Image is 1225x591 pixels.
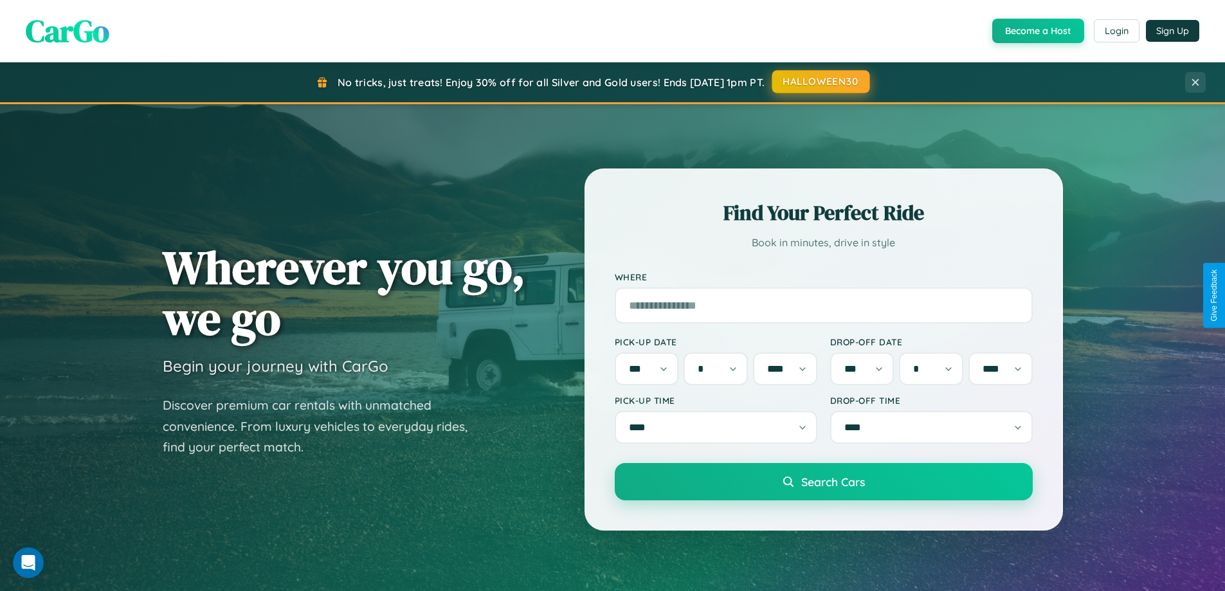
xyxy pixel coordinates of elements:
[615,233,1033,252] p: Book in minutes, drive in style
[830,336,1033,347] label: Drop-off Date
[615,199,1033,227] h2: Find Your Perfect Ride
[801,475,865,489] span: Search Cars
[615,463,1033,500] button: Search Cars
[772,70,870,93] button: HALLOWEEN30
[26,10,109,52] span: CarGo
[1146,20,1199,42] button: Sign Up
[615,336,817,347] label: Pick-up Date
[1210,269,1219,322] div: Give Feedback
[1094,19,1139,42] button: Login
[338,76,765,89] span: No tricks, just treats! Enjoy 30% off for all Silver and Gold users! Ends [DATE] 1pm PT.
[163,395,484,458] p: Discover premium car rentals with unmatched convenience. From luxury vehicles to everyday rides, ...
[163,356,388,376] h3: Begin your journey with CarGo
[163,242,525,343] h1: Wherever you go, we go
[615,395,817,406] label: Pick-up Time
[615,271,1033,282] label: Where
[13,547,44,578] iframe: Intercom live chat
[992,19,1084,43] button: Become a Host
[830,395,1033,406] label: Drop-off Time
